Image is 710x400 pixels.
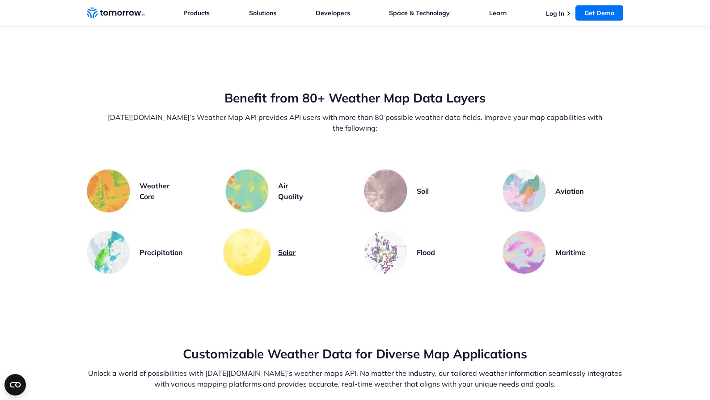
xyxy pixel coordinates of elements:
[546,9,564,17] a: Log In
[489,9,507,17] a: Learn
[139,180,169,202] h3: Weather Core
[87,112,623,133] p: [DATE][DOMAIN_NAME]’s Weather Map API provides API users with more than 80 possible weather data ...
[87,230,207,274] a: Precipitation
[364,230,485,274] a: Flood
[139,247,183,258] h3: Precipitation
[87,6,145,20] a: Home link
[4,374,26,396] button: Open CMP widget
[555,247,585,258] h3: Maritime
[183,9,210,17] a: Products
[503,230,623,274] a: Maritime
[278,180,303,202] h3: Air Quality
[87,368,623,389] p: Unlock a world of possibilities with [DATE][DOMAIN_NAME]’s weather maps API. No matter the indust...
[503,169,623,213] a: Aviation
[575,5,623,21] a: Get Demo
[225,169,346,213] a: Air Quality
[555,186,584,196] h3: Aviation
[249,9,276,17] a: Solutions
[417,186,429,196] h3: Soil
[417,247,435,258] h3: Flood
[389,9,450,17] a: Space & Technology
[364,169,485,213] a: Soil
[278,247,296,258] h3: Solar
[225,230,346,274] a: Solar
[87,345,623,362] h2: Customizable Weather Data for Diverse Map Applications
[87,89,623,106] h2: Benefit from 80+ Weather Map Data Layers
[87,169,207,213] a: Weather Core
[316,9,350,17] a: Developers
